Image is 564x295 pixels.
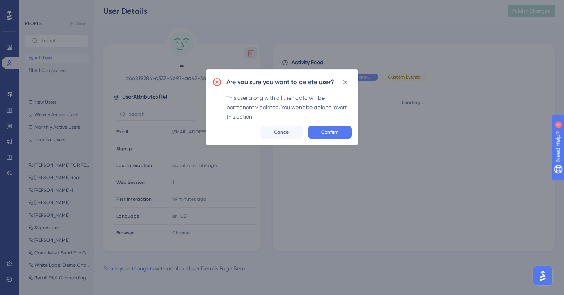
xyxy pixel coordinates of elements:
[18,2,49,11] span: Need Help?
[226,93,352,121] div: This user along with all their data will be permanently deleted. You won’t be able to revert this...
[274,129,290,135] span: Cancel
[321,129,338,135] span: Confirm
[54,4,57,10] div: 4
[531,264,555,288] iframe: UserGuiding AI Assistant Launcher
[226,77,334,87] h2: Are you sure you want to delete user?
